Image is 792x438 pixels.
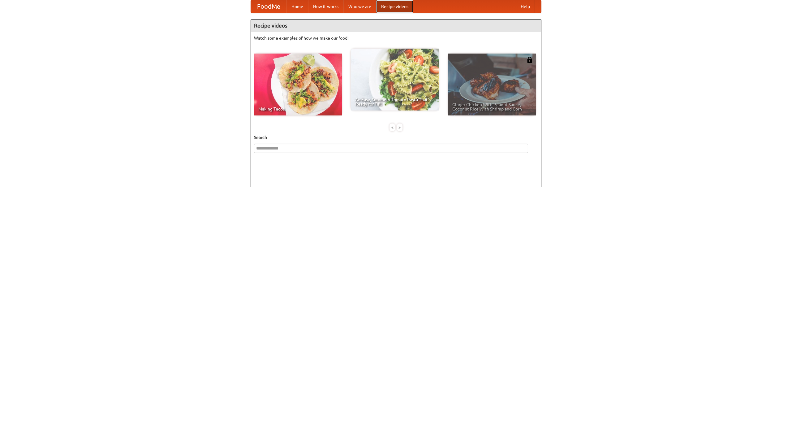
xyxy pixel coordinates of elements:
a: Making Tacos [254,54,342,115]
div: » [397,124,402,131]
a: Help [516,0,535,13]
a: Who we are [343,0,376,13]
a: An Easy, Summery Tomato Pasta That's Ready for Fall [351,49,439,111]
h4: Recipe videos [251,20,541,32]
span: An Easy, Summery Tomato Pasta That's Ready for Fall [355,98,434,106]
a: Recipe videos [376,0,413,13]
span: Making Tacos [258,107,338,111]
h5: Search [254,134,538,141]
a: Home [286,0,308,13]
div: « [390,124,395,131]
a: How it works [308,0,343,13]
p: Watch some examples of how we make our food! [254,35,538,41]
img: 483408.png [527,57,533,63]
a: FoodMe [251,0,286,13]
